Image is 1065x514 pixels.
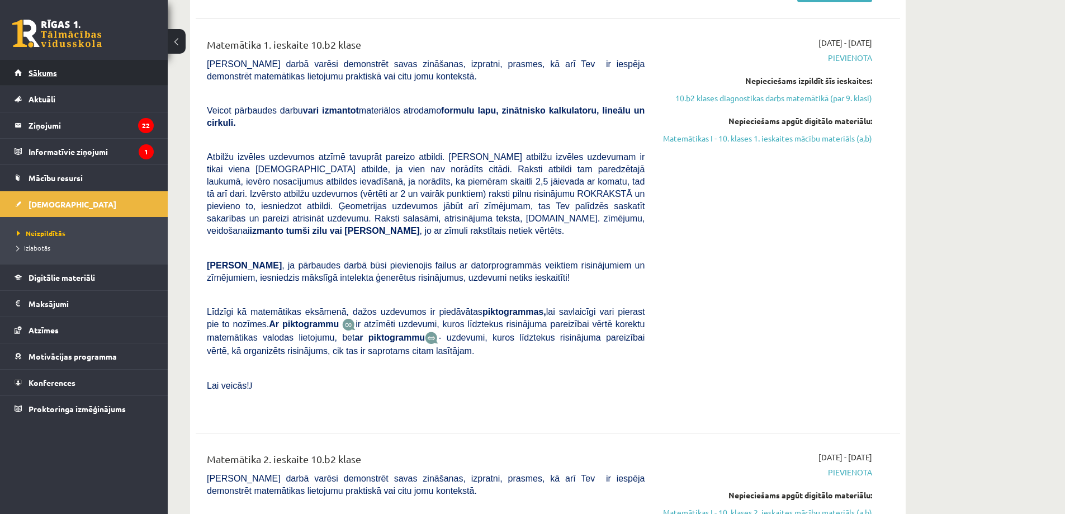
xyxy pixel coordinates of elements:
[425,332,438,345] img: wKvN42sLe3LLwAAAABJRU5ErkJggg==
[15,139,154,164] a: Informatīvie ziņojumi1
[15,291,154,317] a: Maksājumi
[207,319,645,342] span: ir atzīmēti uzdevumi, kuros līdztekus risinājuma pareizībai vērtē korektu matemātikas valodas lie...
[15,86,154,112] a: Aktuāli
[29,68,57,78] span: Sākums
[286,226,419,235] b: tumši zilu vai [PERSON_NAME]
[29,112,154,138] legend: Ziņojumi
[661,92,872,104] a: 10.b2 klases diagnostikas darbs matemātikā (par 9. klasi)
[661,75,872,87] div: Nepieciešams izpildīt šīs ieskaites:
[207,307,645,329] span: Līdzīgi kā matemātikas eksāmenā, dažos uzdevumos ir piedāvātas lai savlaicīgi vari pierast pie to...
[207,59,645,81] span: [PERSON_NAME] darbā varēsi demonstrēt savas zināšanas, izpratni, prasmes, kā arī Tev ir iespēja d...
[269,319,339,329] b: Ar piktogrammu
[661,52,872,64] span: Pievienota
[207,261,282,270] span: [PERSON_NAME]
[661,466,872,478] span: Pievienota
[207,152,645,235] span: Atbilžu izvēles uzdevumos atzīmē tavuprāt pareizo atbildi. [PERSON_NAME] atbilžu izvēles uzdevuma...
[250,226,283,235] b: izmanto
[15,343,154,369] a: Motivācijas programma
[661,133,872,144] a: Matemātikas I - 10. klases 1. ieskaites mācību materiāls (a,b)
[342,318,356,331] img: JfuEzvunn4EvwAAAAASUVORK5CYII=
[207,381,249,390] span: Lai veicās!
[17,228,157,238] a: Neizpildītās
[15,60,154,86] a: Sākums
[29,404,126,414] span: Proktoringa izmēģinājums
[15,165,154,191] a: Mācību resursi
[15,317,154,343] a: Atzīmes
[15,396,154,422] a: Proktoringa izmēģinājums
[661,115,872,127] div: Nepieciešams apgūt digitālo materiālu:
[29,378,75,388] span: Konferences
[207,451,645,472] div: Matemātika 2. ieskaite 10.b2 klase
[29,351,117,361] span: Motivācijas programma
[207,474,645,496] span: [PERSON_NAME] darbā varēsi demonstrēt savas zināšanas, izpratni, prasmes, kā arī Tev ir iespēja d...
[15,191,154,217] a: [DEMOGRAPHIC_DATA]
[139,144,154,159] i: 1
[354,333,425,342] b: ar piktogrammu
[138,118,154,133] i: 22
[29,139,154,164] legend: Informatīvie ziņojumi
[207,106,645,128] b: formulu lapu, zinātnisko kalkulatoru, lineālu un cirkuli.
[661,489,872,501] div: Nepieciešams apgūt digitālo materiālu:
[482,307,546,317] b: piktogrammas,
[15,370,154,395] a: Konferences
[207,261,645,282] span: , ja pārbaudes darbā būsi pievienojis failus ar datorprogrammās veiktiem risinājumiem un zīmējumi...
[15,265,154,290] a: Digitālie materiāli
[17,243,157,253] a: Izlabotās
[303,106,359,115] b: vari izmantot
[17,229,65,238] span: Neizpildītās
[249,381,253,390] span: J
[29,199,116,209] span: [DEMOGRAPHIC_DATA]
[29,94,55,104] span: Aktuāli
[818,37,872,49] span: [DATE] - [DATE]
[29,173,83,183] span: Mācību resursi
[207,37,645,58] div: Matemātika 1. ieskaite 10.b2 klase
[29,325,59,335] span: Atzīmes
[818,451,872,463] span: [DATE] - [DATE]
[207,106,645,128] span: Veicot pārbaudes darbu materiālos atrodamo
[17,243,50,252] span: Izlabotās
[29,272,95,282] span: Digitālie materiāli
[29,291,154,317] legend: Maksājumi
[15,112,154,138] a: Ziņojumi22
[12,20,102,48] a: Rīgas 1. Tālmācības vidusskola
